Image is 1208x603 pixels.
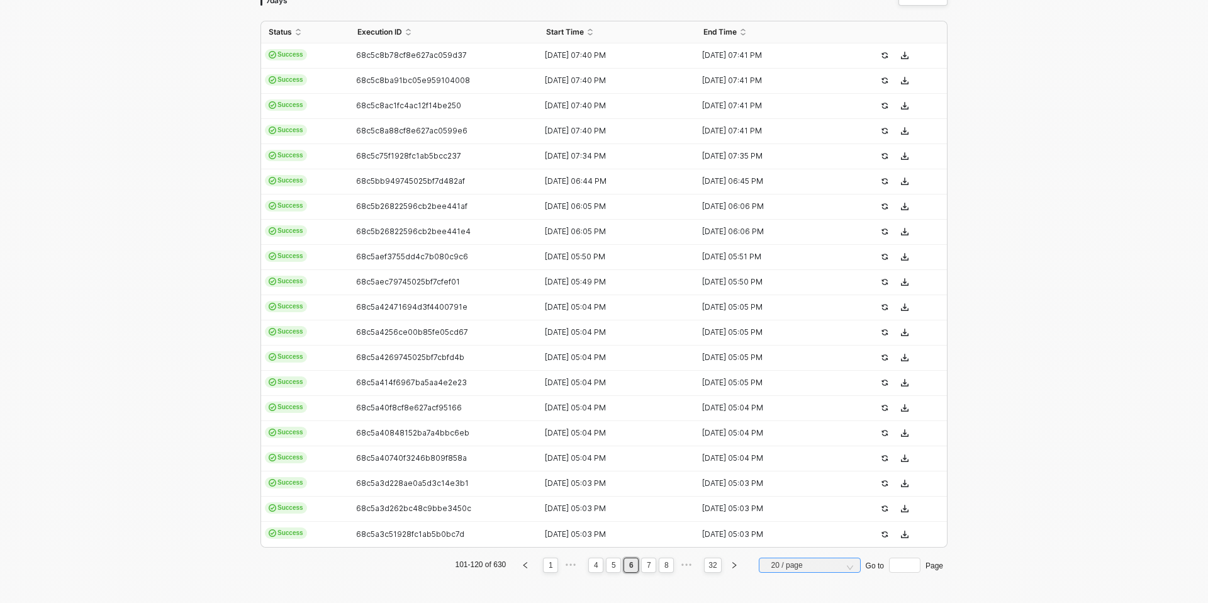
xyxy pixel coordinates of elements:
[889,558,920,573] input: Page
[881,404,888,412] span: icon-success-page
[269,403,276,411] span: icon-cards
[881,152,888,160] span: icon-success-page
[269,152,276,159] span: icon-cards
[881,228,888,235] span: icon-success-page
[539,529,686,539] div: [DATE] 05:03 PM
[269,27,292,37] span: Status
[265,175,307,186] span: Success
[561,558,581,573] li: Previous 5 Pages
[356,478,469,488] span: 68c5a3d228ae0a5d3c14e3b1
[539,21,696,43] th: Start Time
[269,127,276,134] span: icon-cards
[269,177,276,184] span: icon-cards
[696,101,843,111] div: [DATE] 07:41 PM
[265,502,307,514] span: Success
[356,403,462,412] span: 68c5a40f8cf8e627acf95166
[356,50,467,60] span: 68c5c8b78cf8e627ac059d37
[901,127,909,135] span: icon-download
[881,354,888,361] span: icon-success-page
[265,351,307,363] span: Success
[901,379,909,386] span: icon-download
[357,27,402,37] span: Execution ID
[356,176,465,186] span: 68c5bb949745025bf7d482af
[545,558,557,572] a: 1
[901,203,909,210] span: icon-download
[705,558,720,572] a: 32
[265,251,307,262] span: Success
[265,200,307,211] span: Success
[356,327,468,337] span: 68c5a4256ce00b85fe05cd67
[356,378,467,387] span: 68c5a414f6967ba5aa4e2e23
[881,329,888,336] span: icon-success-page
[866,558,943,573] div: Go to Page
[356,252,468,261] span: 68c5aef3755dd4c7b080c9c6
[676,558,696,573] li: Next 5 Pages
[539,302,686,312] div: [DATE] 05:04 PM
[759,558,861,578] div: Page Size
[881,203,888,210] span: icon-success-page
[269,353,276,361] span: icon-cards
[696,453,843,463] div: [DATE] 05:04 PM
[901,454,909,462] span: icon-download
[539,428,686,438] div: [DATE] 05:04 PM
[901,152,909,160] span: icon-download
[624,558,639,573] li: 6
[881,505,888,512] span: icon-success-page
[901,228,909,235] span: icon-download
[356,504,471,513] span: 68c5a3d262bc48c9bbe3450c
[269,504,276,512] span: icon-cards
[696,428,843,438] div: [DATE] 05:04 PM
[269,278,276,285] span: icon-cards
[588,558,603,573] li: 4
[643,558,655,572] a: 7
[356,126,467,135] span: 68c5c8a88cf8e627ac0599e6
[881,429,888,437] span: icon-success-page
[539,50,686,60] div: [DATE] 07:40 PM
[356,101,461,110] span: 68c5c8ac1fc4ac12f14be250
[881,454,888,462] span: icon-success-page
[265,326,307,337] span: Success
[356,277,460,286] span: 68c5aec79745025bf7cfef01
[659,558,674,573] li: 8
[901,253,909,261] span: icon-download
[696,327,843,337] div: [DATE] 05:05 PM
[696,176,843,186] div: [DATE] 06:45 PM
[539,352,686,363] div: [DATE] 05:04 PM
[265,402,307,413] span: Success
[696,227,843,237] div: [DATE] 06:06 PM
[539,378,686,388] div: [DATE] 05:04 PM
[696,504,843,514] div: [DATE] 05:03 PM
[269,429,276,436] span: icon-cards
[881,102,888,110] span: icon-success-page
[641,558,656,573] li: 7
[696,126,843,136] div: [DATE] 07:41 PM
[730,561,738,569] span: right
[539,453,686,463] div: [DATE] 05:04 PM
[901,102,909,110] span: icon-download
[269,51,276,59] span: icon-cards
[356,302,467,312] span: 68c5a42471694d3f4400791e
[543,558,558,573] li: 1
[265,74,307,86] span: Success
[901,480,909,487] span: icon-download
[562,558,579,573] span: •••
[265,99,307,111] span: Success
[539,101,686,111] div: [DATE] 07:40 PM
[901,404,909,412] span: icon-download
[539,227,686,237] div: [DATE] 06:05 PM
[881,253,888,261] span: icon-success-page
[625,558,637,572] a: 6
[606,558,621,573] li: 5
[696,201,843,211] div: [DATE] 06:06 PM
[901,329,909,336] span: icon-download
[901,52,909,59] span: icon-download
[539,151,686,161] div: [DATE] 07:34 PM
[881,127,888,135] span: icon-success-page
[539,327,686,337] div: [DATE] 05:04 PM
[265,150,307,161] span: Success
[265,125,307,136] span: Success
[269,101,276,109] span: icon-cards
[696,378,843,388] div: [DATE] 05:05 PM
[696,151,843,161] div: [DATE] 07:35 PM
[881,178,888,185] span: icon-success-page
